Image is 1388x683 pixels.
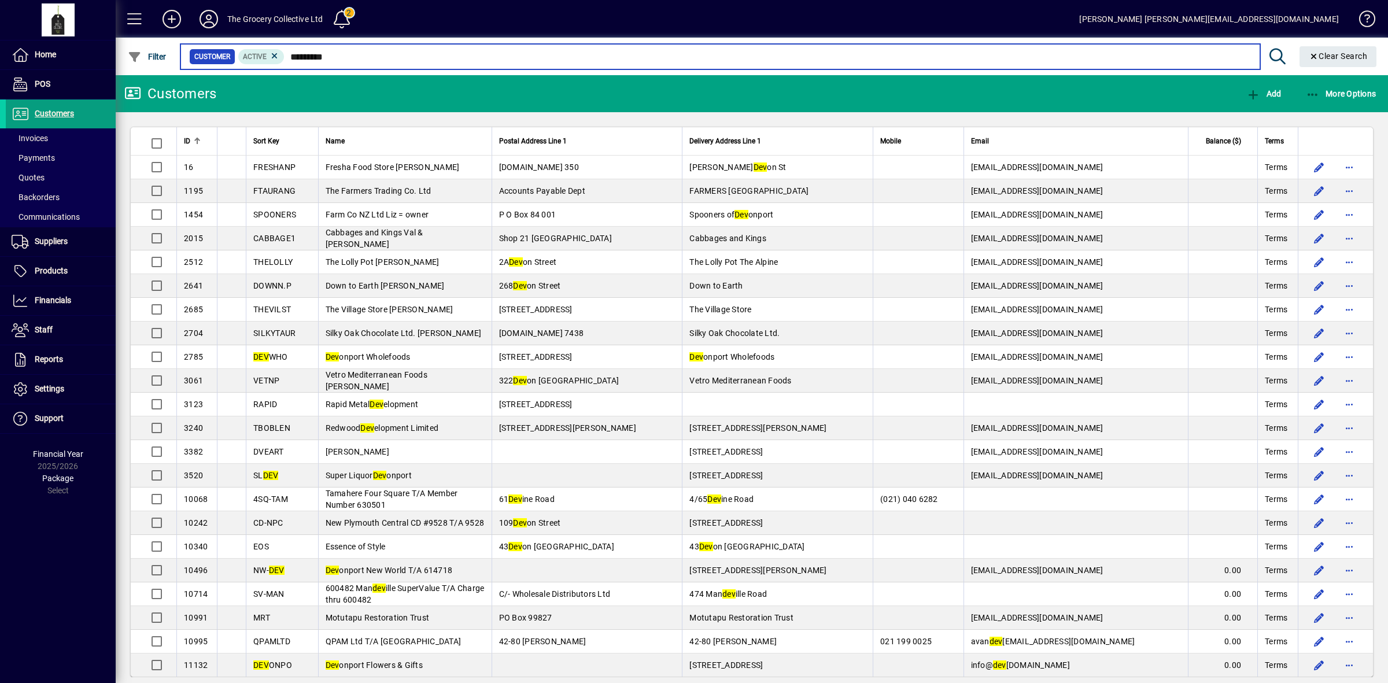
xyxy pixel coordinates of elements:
[689,234,766,243] span: Cabbages and Kings
[499,163,579,172] span: [DOMAIN_NAME] 350
[269,566,285,575] em: DEV
[689,281,743,290] span: Down to Earth
[1310,608,1328,627] button: Edit
[499,518,561,527] span: 109 on Street
[499,423,636,433] span: [STREET_ADDRESS][PERSON_NAME]
[184,305,203,314] span: 2685
[1188,582,1257,606] td: 0.00
[971,566,1103,575] span: [EMAIL_ADDRESS][DOMAIN_NAME]
[513,518,527,527] em: Dev
[326,328,482,338] span: Silky Oak Chocolate Ltd. [PERSON_NAME]
[1265,375,1287,386] span: Terms
[1310,656,1328,674] button: Edit
[1310,324,1328,342] button: Edit
[263,471,279,480] em: DEV
[880,135,957,147] div: Mobile
[499,135,567,147] span: Postal Address Line 1
[184,400,203,409] span: 3123
[1188,559,1257,582] td: 0.00
[6,227,116,256] a: Suppliers
[1340,632,1359,651] button: More options
[326,370,427,391] span: Vetro Mediterranean Foods [PERSON_NAME]
[689,135,761,147] span: Delivery Address Line 1
[689,376,791,385] span: Vetro Mediterranean Foods
[253,135,279,147] span: Sort Key
[1265,135,1284,147] span: Terms
[1340,158,1359,176] button: More options
[1188,606,1257,630] td: 0.00
[326,135,485,147] div: Name
[1300,46,1377,67] button: Clear
[326,305,453,314] span: The Village Store [PERSON_NAME]
[184,542,208,551] span: 10340
[689,210,773,219] span: Spooners of onport
[499,542,614,551] span: 43 on [GEOGRAPHIC_DATA]
[253,423,290,433] span: TBOBLEN
[1306,89,1376,98] span: More Options
[971,423,1103,433] span: [EMAIL_ADDRESS][DOMAIN_NAME]
[326,423,439,433] span: Redwood elopment Limited
[1310,419,1328,437] button: Edit
[326,228,423,249] span: Cabbages and Kings Val & [PERSON_NAME]
[35,266,68,275] span: Products
[1079,10,1339,28] div: [PERSON_NAME] [PERSON_NAME][EMAIL_ADDRESS][DOMAIN_NAME]
[253,305,291,314] span: THEVILST
[326,447,389,456] span: [PERSON_NAME]
[184,376,203,385] span: 3061
[6,187,116,207] a: Backorders
[128,52,167,61] span: Filter
[326,566,453,575] span: onport New World T/A 614718
[6,207,116,227] a: Communications
[1340,608,1359,627] button: More options
[253,376,279,385] span: VETNP
[326,489,458,510] span: Tamahere Four Square T/A Member Number 630501
[499,400,573,409] span: [STREET_ADDRESS]
[253,471,278,480] span: SL
[689,660,763,670] span: [STREET_ADDRESS]
[880,494,938,504] span: (021) 040 6282
[1265,351,1287,363] span: Terms
[1265,185,1287,197] span: Terms
[499,637,586,646] span: 42-80 [PERSON_NAME]
[42,474,73,483] span: Package
[880,637,932,646] span: 021 199 0025
[6,375,116,404] a: Settings
[1246,89,1281,98] span: Add
[326,352,339,361] em: Dev
[1265,256,1287,268] span: Terms
[1310,205,1328,224] button: Edit
[184,186,203,195] span: 1195
[1340,419,1359,437] button: More options
[971,352,1103,361] span: [EMAIL_ADDRESS][DOMAIN_NAME]
[326,518,485,527] span: New Plymouth Central CD #9528 T/A 9528
[699,542,713,551] em: Dev
[1265,446,1287,457] span: Terms
[184,589,208,599] span: 10714
[689,352,703,361] em: Dev
[513,281,527,290] em: Dev
[1340,514,1359,532] button: More options
[1303,83,1379,104] button: More Options
[326,210,429,219] span: Farm Co NZ Ltd Liz = owner
[253,328,296,338] span: SILKYTAUR
[125,46,169,67] button: Filter
[1265,659,1287,671] span: Terms
[1265,304,1287,315] span: Terms
[153,9,190,29] button: Add
[499,281,561,290] span: 268 on Street
[184,328,203,338] span: 2704
[253,660,292,670] span: ONPO
[326,186,431,195] span: The Farmers Trading Co. Ltd
[722,589,736,599] em: dev
[1340,371,1359,390] button: More options
[1350,2,1374,40] a: Knowledge Base
[370,400,383,409] em: Dev
[1265,493,1287,505] span: Terms
[1310,300,1328,319] button: Edit
[253,660,269,670] em: DEV
[184,637,208,646] span: 10995
[1309,51,1368,61] span: Clear Search
[499,257,557,267] span: 2A on Street
[1340,656,1359,674] button: More options
[6,286,116,315] a: Financials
